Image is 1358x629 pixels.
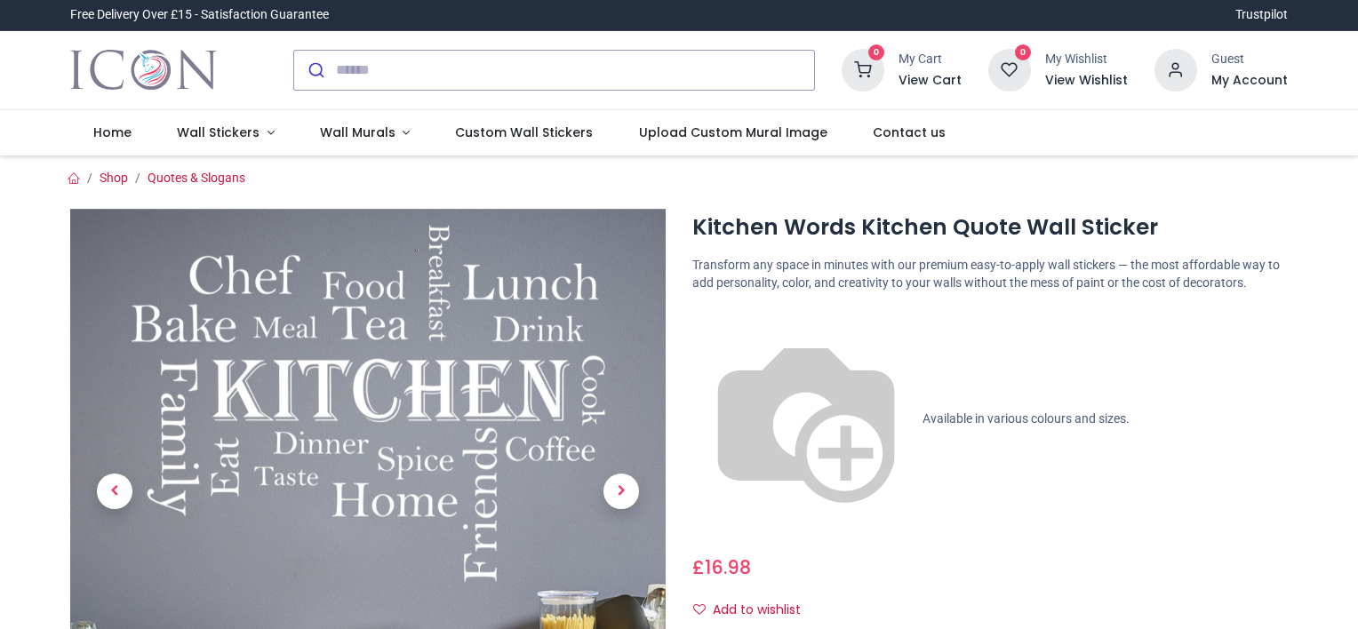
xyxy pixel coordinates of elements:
[70,45,217,95] img: Icon Wall Stickers
[692,212,1288,243] h1: Kitchen Words Kitchen Quote Wall Sticker
[692,257,1288,291] p: Transform any space in minutes with our premium easy-to-apply wall stickers — the most affordable...
[100,171,128,185] a: Shop
[842,61,884,76] a: 0
[320,123,395,141] span: Wall Murals
[455,123,593,141] span: Custom Wall Stickers
[603,474,639,509] span: Next
[705,554,751,580] span: 16.98
[294,51,336,90] button: Submit
[70,45,217,95] a: Logo of Icon Wall Stickers
[154,110,297,156] a: Wall Stickers
[899,51,962,68] div: My Cart
[923,411,1130,426] span: Available in various colours and sizes.
[1211,72,1288,90] a: My Account
[1015,44,1032,61] sup: 0
[297,110,433,156] a: Wall Murals
[692,554,751,580] span: £
[868,44,885,61] sup: 0
[1045,51,1128,68] div: My Wishlist
[693,603,706,616] i: Add to wishlist
[1045,72,1128,90] a: View Wishlist
[97,474,132,509] span: Previous
[70,6,329,24] div: Free Delivery Over £15 - Satisfaction Guarantee
[988,61,1031,76] a: 0
[1235,6,1288,24] a: Trustpilot
[639,123,827,141] span: Upload Custom Mural Image
[899,72,962,90] a: View Cart
[1211,51,1288,68] div: Guest
[93,123,132,141] span: Home
[692,595,816,625] button: Add to wishlistAdd to wishlist
[692,306,920,533] img: color-wheel.png
[148,171,245,185] a: Quotes & Slogans
[873,123,946,141] span: Contact us
[177,123,260,141] span: Wall Stickers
